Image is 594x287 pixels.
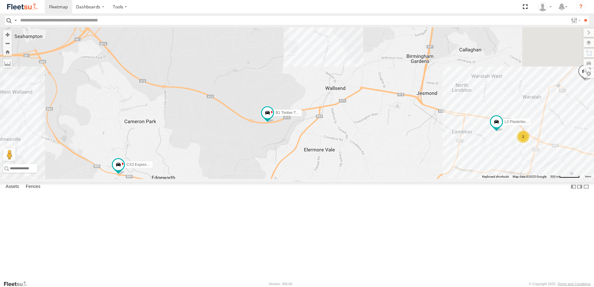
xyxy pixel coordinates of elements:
label: Hide Summary Table [583,182,589,191]
label: Fences [23,182,43,191]
label: Dock Summary Table to the Left [570,182,577,191]
span: CX3 Express Ute [126,162,155,167]
div: 2 [517,130,529,143]
label: Map Settings [583,69,594,78]
label: Measure [3,59,12,68]
a: Terms (opens in new tab) [585,175,591,178]
button: Map Scale: 500 m per 62 pixels [548,175,582,179]
button: Zoom in [3,30,12,39]
div: Oliver Lees [536,2,554,11]
a: Terms and Conditions [558,282,591,286]
label: Dock Summary Table to the Right [577,182,583,191]
label: Assets [2,182,22,191]
button: Drag Pegman onto the map to open Street View [3,148,16,161]
a: Visit our Website [3,281,32,287]
label: Search Query [13,16,18,25]
button: Zoom out [3,39,12,48]
label: Search Filter Options [569,16,582,25]
span: B1 Timber Truck [276,111,303,115]
button: Keyboard shortcuts [482,175,509,179]
img: fleetsu-logo-horizontal.svg [6,2,39,11]
button: Zoom Home [3,48,12,56]
div: © Copyright 2025 - [529,282,591,286]
div: Version: 306.00 [269,282,292,286]
i: ? [576,2,586,12]
span: L3 Plasterboard Truck [505,120,541,124]
span: 500 m [550,175,559,178]
span: Map data ©2025 Google [513,175,546,178]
